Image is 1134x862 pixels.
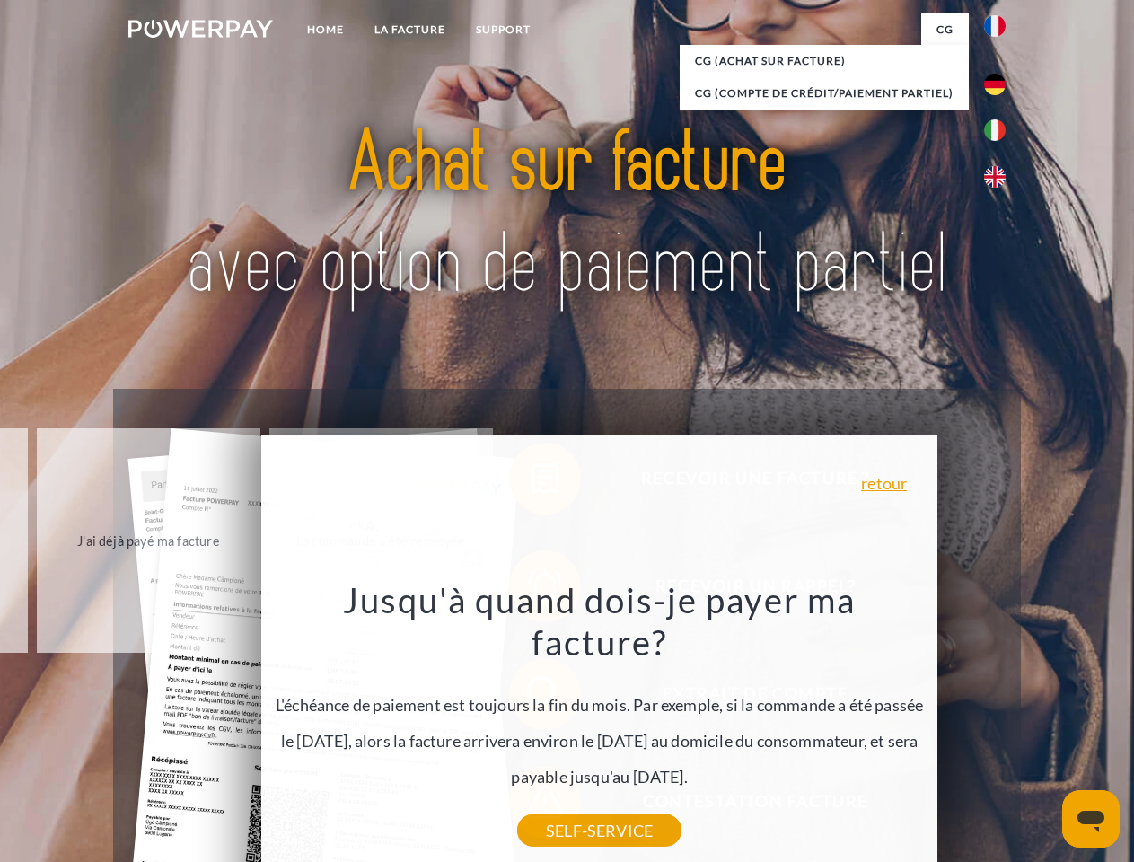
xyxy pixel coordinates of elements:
[680,77,969,110] a: CG (Compte de crédit/paiement partiel)
[984,74,1006,95] img: de
[48,528,250,552] div: J'ai déjà payé ma facture
[292,13,359,46] a: Home
[984,119,1006,141] img: it
[272,578,927,664] h3: Jusqu'à quand dois-je payer ma facture?
[517,814,681,847] a: SELF-SERVICE
[171,86,963,344] img: title-powerpay_fr.svg
[921,13,969,46] a: CG
[359,13,461,46] a: LA FACTURE
[861,475,907,491] a: retour
[461,13,546,46] a: Support
[272,578,927,831] div: L'échéance de paiement est toujours la fin du mois. Par exemple, si la commande a été passée le [...
[1062,790,1120,848] iframe: Bouton de lancement de la fenêtre de messagerie
[984,15,1006,37] img: fr
[984,166,1006,188] img: en
[128,20,273,38] img: logo-powerpay-white.svg
[680,45,969,77] a: CG (achat sur facture)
